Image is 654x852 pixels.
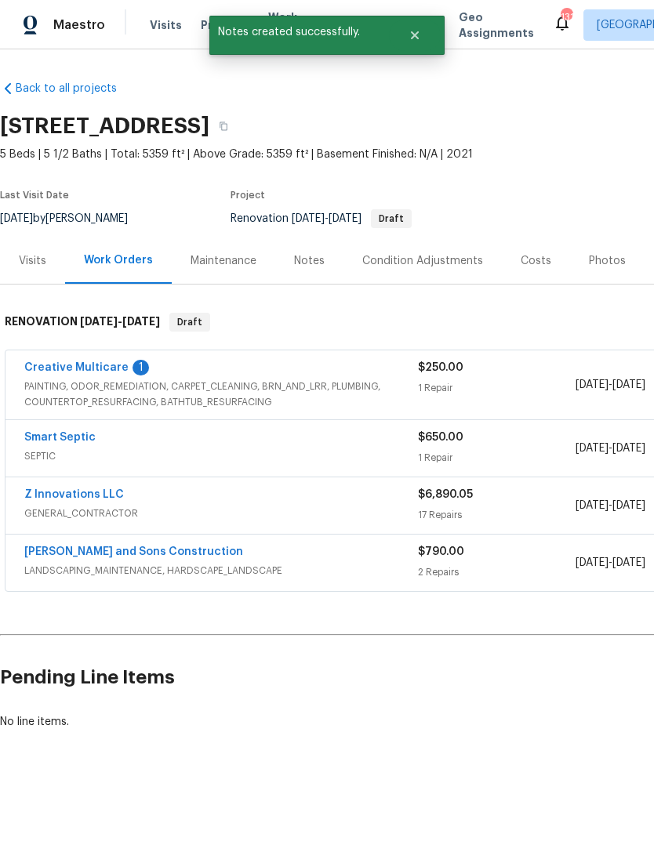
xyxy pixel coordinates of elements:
[231,213,412,224] span: Renovation
[459,9,534,41] span: Geo Assignments
[292,213,325,224] span: [DATE]
[80,316,118,327] span: [DATE]
[24,432,96,443] a: Smart Septic
[24,448,418,464] span: SEPTIC
[612,500,645,511] span: [DATE]
[24,546,243,557] a: [PERSON_NAME] and Sons Construction
[418,432,463,443] span: $650.00
[389,20,441,51] button: Close
[5,313,160,332] h6: RENOVATION
[122,316,160,327] span: [DATE]
[24,379,418,410] span: PAINTING, ODOR_REMEDIATION, CARPET_CLEANING, BRN_AND_LRR, PLUMBING, COUNTERTOP_RESURFACING, BATHT...
[80,316,160,327] span: -
[133,360,149,375] div: 1
[329,213,362,224] span: [DATE]
[576,379,609,390] span: [DATE]
[372,214,410,223] span: Draft
[231,190,265,200] span: Project
[201,17,249,33] span: Projects
[84,252,153,268] div: Work Orders
[561,9,572,25] div: 131
[576,555,645,571] span: -
[418,489,473,500] span: $6,890.05
[171,314,209,330] span: Draft
[292,213,362,224] span: -
[576,557,609,568] span: [DATE]
[362,253,483,269] div: Condition Adjustments
[418,380,576,396] div: 1 Repair
[418,507,576,523] div: 17 Repairs
[209,16,389,49] span: Notes created successfully.
[191,253,256,269] div: Maintenance
[612,443,645,454] span: [DATE]
[418,362,463,373] span: $250.00
[294,253,325,269] div: Notes
[53,17,105,33] span: Maestro
[268,9,308,41] span: Work Orders
[209,112,238,140] button: Copy Address
[576,500,609,511] span: [DATE]
[576,443,609,454] span: [DATE]
[576,377,645,393] span: -
[19,253,46,269] div: Visits
[576,441,645,456] span: -
[24,563,418,578] span: LANDSCAPING_MAINTENANCE, HARDSCAPE_LANDSCAPE
[24,489,124,500] a: Z Innovations LLC
[418,564,576,580] div: 2 Repairs
[612,557,645,568] span: [DATE]
[418,450,576,466] div: 1 Repair
[418,546,464,557] span: $790.00
[24,506,418,521] span: GENERAL_CONTRACTOR
[612,379,645,390] span: [DATE]
[24,362,129,373] a: Creative Multicare
[150,17,182,33] span: Visits
[521,253,551,269] div: Costs
[589,253,626,269] div: Photos
[576,498,645,513] span: -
